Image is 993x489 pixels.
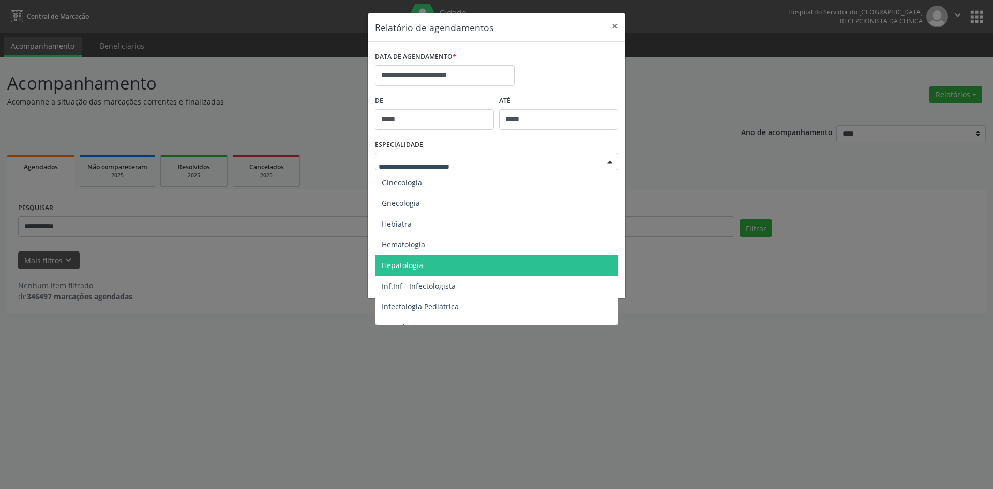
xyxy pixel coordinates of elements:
[499,93,618,109] label: ATÉ
[382,198,420,208] span: Gnecologia
[382,177,422,187] span: Ginecologia
[375,93,494,109] label: De
[375,21,493,34] h5: Relatório de agendamentos
[382,322,419,332] span: Mastologia
[382,302,459,312] span: Infectologia Pediátrica
[382,260,423,270] span: Hepatologia
[382,240,425,249] span: Hematologia
[382,281,456,291] span: Inf.Inf - Infectologista
[382,219,412,229] span: Hebiatra
[375,137,423,153] label: ESPECIALIDADE
[605,13,625,39] button: Close
[375,49,456,65] label: DATA DE AGENDAMENTO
